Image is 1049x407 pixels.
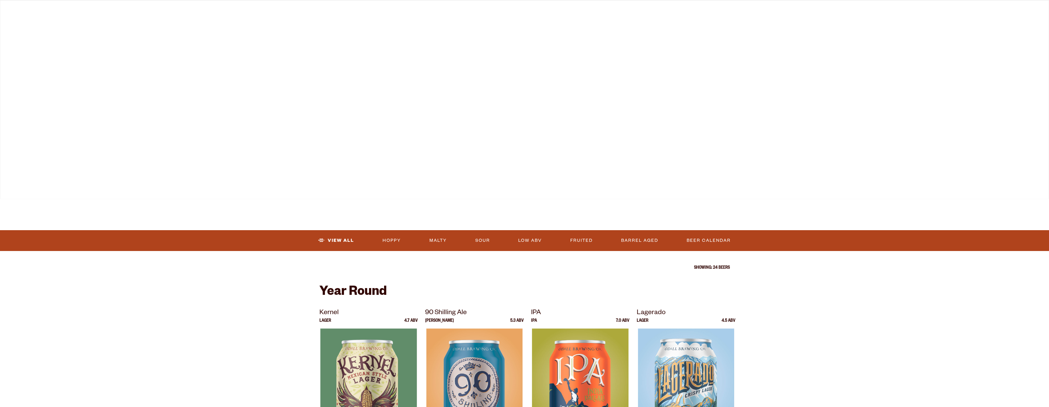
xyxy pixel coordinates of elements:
[316,234,357,248] a: View All
[633,8,656,13] span: Impact
[637,319,648,329] p: Lager
[473,234,492,248] a: Sour
[475,8,500,13] span: Winery
[637,308,735,319] p: Lagerado
[619,234,661,248] a: Barrel Aged
[531,308,630,319] p: IPA
[380,234,403,248] a: Hoppy
[314,8,329,13] span: Beer
[319,266,730,271] p: Showing: 24 Beers
[722,319,735,329] p: 4.5 ABV
[361,8,394,13] span: Taprooms
[425,319,454,329] p: [PERSON_NAME]
[684,234,733,248] a: Beer Calendar
[471,4,504,18] a: Winery
[531,319,537,329] p: IPA
[425,308,524,319] p: 90 Shilling Ale
[319,308,418,319] p: Kernel
[629,4,660,18] a: Impact
[566,8,602,13] span: Our Story
[510,319,524,329] p: 5.3 ABV
[404,319,418,329] p: 4.7 ABV
[427,234,449,248] a: Malty
[319,319,331,329] p: Lager
[426,8,443,13] span: Gear
[516,234,544,248] a: Low ABV
[616,319,629,329] p: 7.0 ABV
[562,4,606,18] a: Our Story
[310,4,333,18] a: Beer
[688,8,726,13] span: Beer Finder
[357,4,398,18] a: Taprooms
[684,4,730,18] a: Beer Finder
[520,4,543,18] a: Odell Home
[422,4,447,18] a: Gear
[568,234,595,248] a: Fruited
[319,285,730,300] h2: Year Round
